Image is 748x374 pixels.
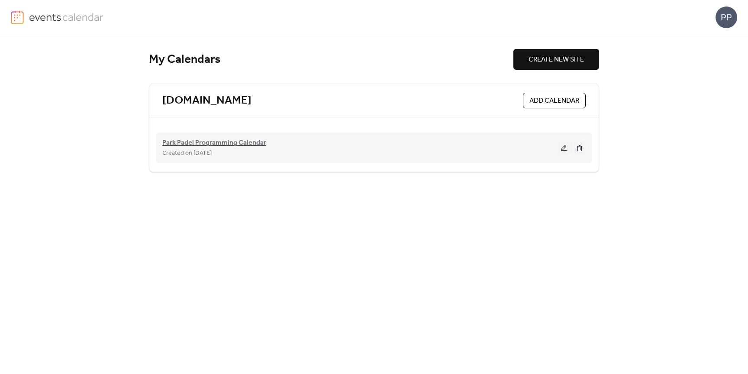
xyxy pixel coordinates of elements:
[529,55,584,65] span: CREATE NEW SITE
[162,94,251,108] a: [DOMAIN_NAME]
[149,52,513,67] div: My Calendars
[29,10,104,23] img: logo-type
[513,49,599,70] button: CREATE NEW SITE
[162,148,212,159] span: Created on [DATE]
[162,140,266,146] a: Park Padel Programming Calendar
[162,138,266,148] span: Park Padel Programming Calendar
[529,96,579,106] span: ADD CALENDAR
[523,93,586,108] button: ADD CALENDAR
[716,7,737,28] div: PP
[11,10,24,24] img: logo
